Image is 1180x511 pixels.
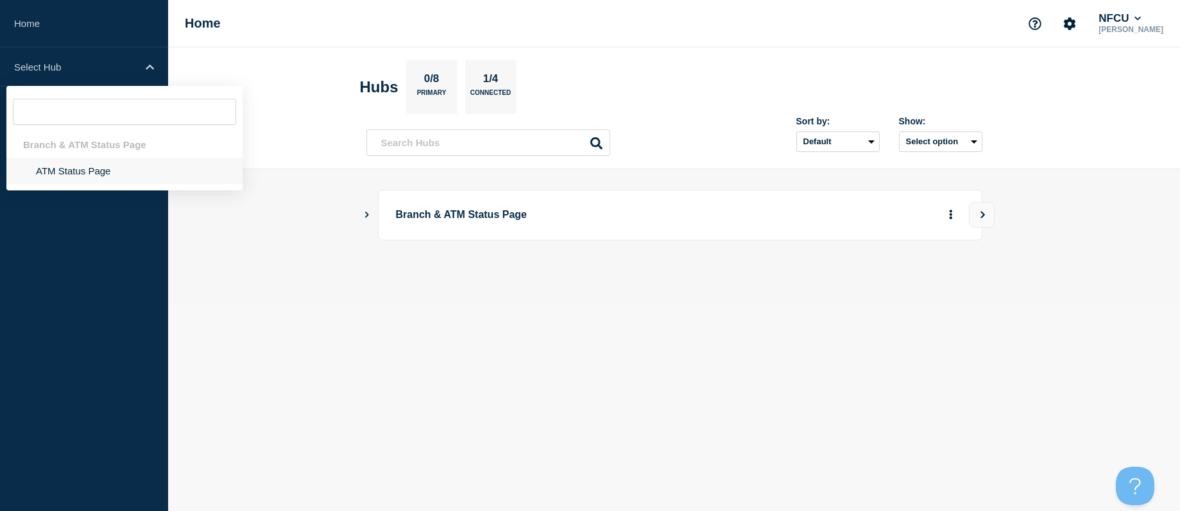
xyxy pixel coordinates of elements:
button: Account settings [1056,10,1083,37]
p: Connected [470,89,511,103]
p: 0/8 [419,72,444,89]
h2: Hubs [360,78,398,96]
p: Branch & ATM Status Page [396,203,751,227]
li: ATM Status Page [6,158,243,184]
div: Show: [899,116,982,126]
button: Support [1022,10,1048,37]
button: Show Connected Hubs [364,210,370,220]
h1: Home [185,16,221,31]
p: [PERSON_NAME] [1096,25,1166,34]
div: Sort by: [796,116,880,126]
div: Branch & ATM Status Page [6,131,243,158]
input: Search Hubs [366,130,610,156]
select: Sort by [796,131,880,152]
button: Select option [899,131,982,152]
button: NFCU [1096,12,1143,25]
p: Primary [417,89,447,103]
button: More actions [943,203,959,227]
p: Select Hub [14,62,137,72]
button: View [969,202,995,228]
iframe: Help Scout Beacon - Open [1116,467,1154,505]
p: 1/4 [478,72,503,89]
